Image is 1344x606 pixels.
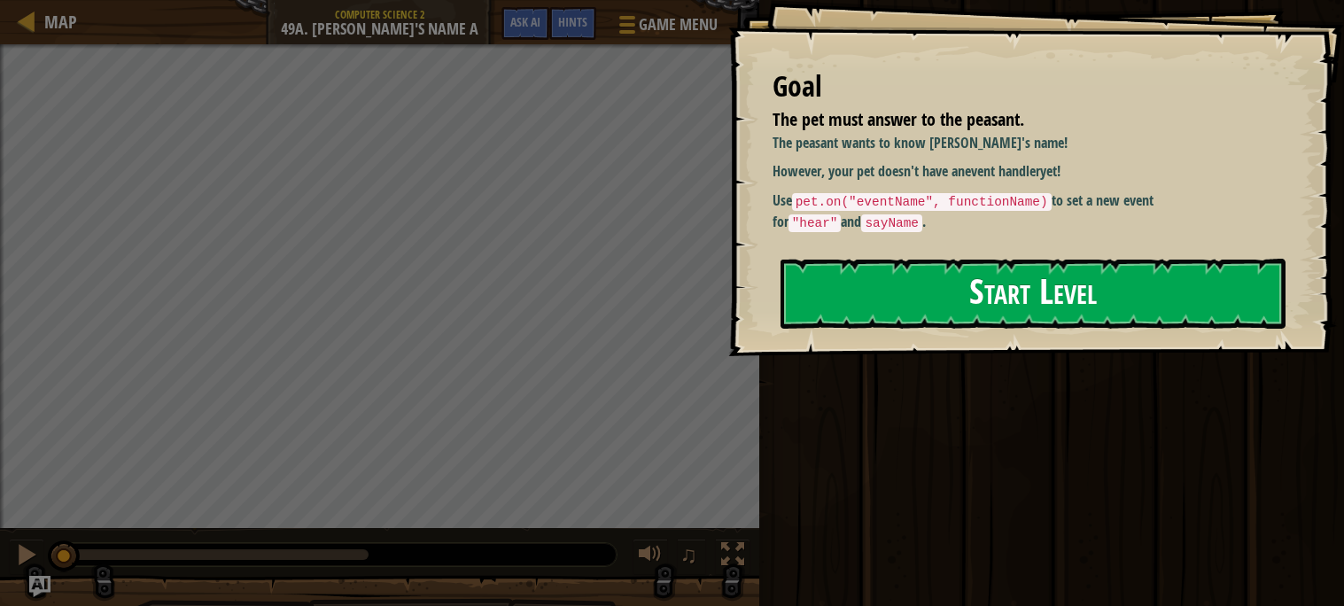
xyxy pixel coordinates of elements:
[605,7,728,49] button: Game Menu
[965,161,1040,181] strong: event handler
[29,576,50,597] button: Ask AI
[677,539,707,575] button: ♫
[558,13,587,30] span: Hints
[715,539,750,575] button: Toggle fullscreen
[750,107,1278,133] li: The pet must answer to the peasant.
[789,214,842,232] code: "hear"
[861,214,921,232] code: sayName
[9,539,44,575] button: Ctrl + P: Pause
[773,133,1282,153] p: The peasant wants to know [PERSON_NAME]'s name!
[633,539,668,575] button: Adjust volume
[501,7,549,40] button: Ask AI
[680,541,698,568] span: ♫
[792,193,1052,211] code: pet.on("eventName", functionName)
[781,259,1286,329] button: Start Level
[773,161,1282,182] p: However, your pet doesn't have an yet!
[773,107,1024,131] span: The pet must answer to the peasant.
[773,190,1282,232] p: Use to set a new event for and .
[639,13,718,36] span: Game Menu
[35,10,77,34] a: Map
[44,10,77,34] span: Map
[510,13,540,30] span: Ask AI
[773,66,1282,107] div: Goal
